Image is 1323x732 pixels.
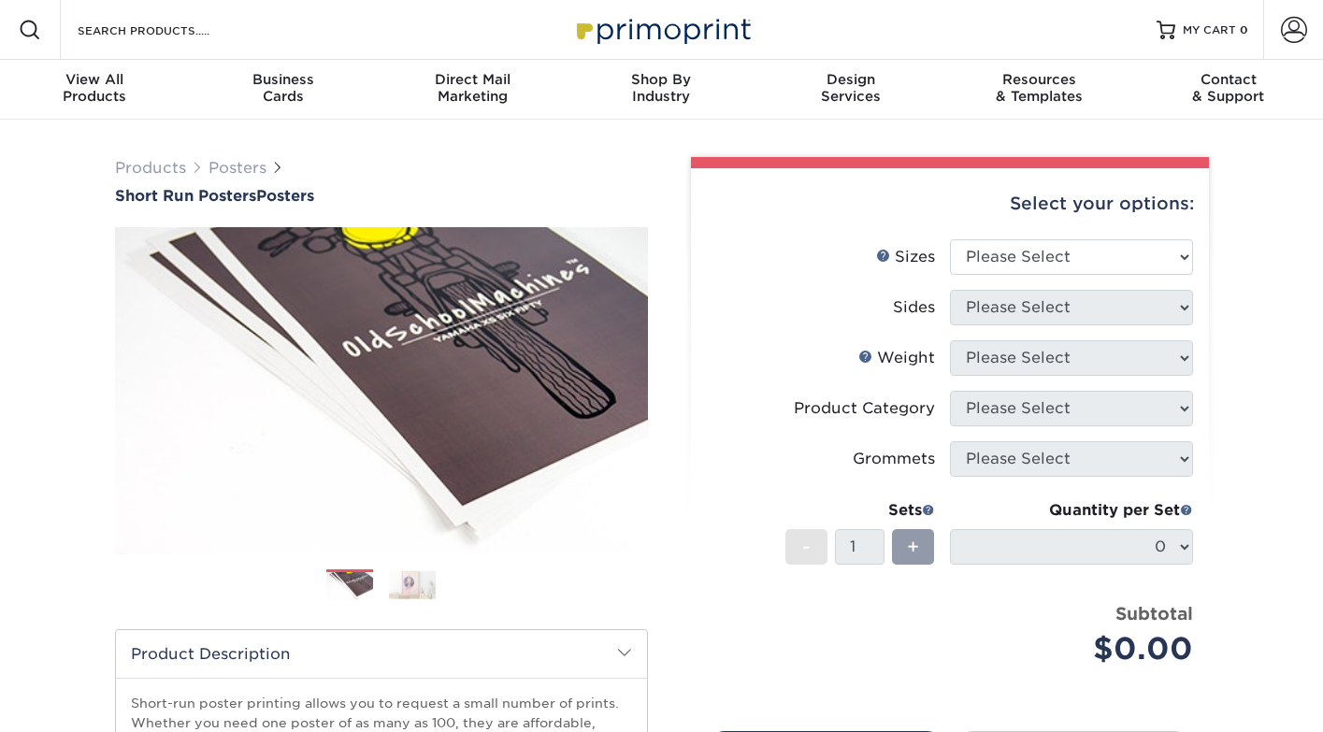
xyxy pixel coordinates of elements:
div: Grommets [853,448,935,470]
a: BusinessCards [189,60,378,120]
a: Contact& Support [1134,60,1323,120]
span: Business [189,71,378,88]
span: MY CART [1183,22,1236,38]
span: Short Run Posters [115,187,256,205]
div: & Support [1134,71,1323,105]
span: - [802,533,811,561]
div: Sides [893,296,935,319]
div: Weight [858,347,935,369]
div: Product Category [794,397,935,420]
a: Short Run PostersPosters [115,187,648,205]
div: Industry [567,71,755,105]
a: Direct MailMarketing [378,60,567,120]
div: Marketing [378,71,567,105]
div: Sets [785,499,935,522]
span: Contact [1134,71,1323,88]
div: Cards [189,71,378,105]
a: Products [115,159,186,177]
a: Posters [209,159,266,177]
div: Services [756,71,945,105]
span: Resources [945,71,1134,88]
img: Posters 02 [389,570,436,599]
div: $0.00 [964,626,1193,671]
span: 0 [1240,23,1248,36]
img: Posters 01 [326,570,373,603]
a: Resources& Templates [945,60,1134,120]
img: Short Run Posters 01 [115,207,648,575]
span: + [907,533,919,561]
span: Design [756,71,945,88]
img: Primoprint [568,9,755,50]
span: Direct Mail [378,71,567,88]
div: Sizes [876,246,935,268]
a: DesignServices [756,60,945,120]
input: SEARCH PRODUCTS..... [76,19,258,41]
span: Shop By [567,71,755,88]
div: Quantity per Set [950,499,1193,522]
div: Select your options: [706,168,1194,239]
h2: Product Description [116,630,647,678]
div: & Templates [945,71,1134,105]
a: Shop ByIndustry [567,60,755,120]
h1: Posters [115,187,648,205]
strong: Subtotal [1115,603,1193,624]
